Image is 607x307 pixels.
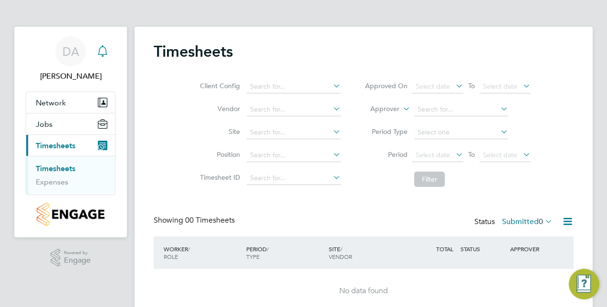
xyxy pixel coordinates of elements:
input: Search for... [247,103,341,116]
span: Engage [64,256,91,265]
button: Network [26,92,115,113]
span: VENDOR [329,253,352,260]
input: Search for... [247,80,341,93]
span: To [465,80,478,92]
a: DA[PERSON_NAME] [26,36,115,82]
a: Timesheets [36,164,75,173]
div: STATUS [458,240,508,257]
span: Timesheets [36,141,75,150]
div: No data found [163,286,564,296]
button: Engage Resource Center [569,269,599,299]
span: 00 Timesheets [185,215,235,225]
span: David Alvarez [26,71,115,82]
label: Timesheet ID [197,173,240,182]
div: SITE [326,240,409,265]
input: Search for... [414,103,508,116]
label: Site [197,127,240,136]
div: WORKER [161,240,244,265]
label: Client Config [197,82,240,90]
button: Jobs [26,113,115,134]
span: / [340,245,342,253]
span: TOTAL [436,245,453,253]
input: Search for... [247,126,341,139]
div: PERIOD [244,240,326,265]
input: Search for... [247,172,341,185]
input: Search for... [247,149,341,162]
label: Position [197,150,240,159]
button: Filter [414,172,445,187]
button: Timesheets [26,135,115,156]
h2: Timesheets [154,42,233,61]
a: Powered byEngage [51,249,91,267]
div: Showing [154,215,237,225]
span: To [465,148,478,161]
span: ROLE [164,253,178,260]
div: APPROVER [508,240,557,257]
div: Status [474,215,555,229]
label: Approved On [365,82,408,90]
span: DA [63,45,79,58]
span: Powered by [64,249,91,257]
span: Network [36,98,66,107]
a: Expenses [36,177,68,186]
span: / [188,245,190,253]
span: Jobs [36,120,52,129]
img: countryside-properties-logo-retina.png [37,203,104,226]
div: Timesheets [26,156,115,194]
span: Select date [416,151,450,159]
label: Period [365,150,408,159]
span: / [267,245,269,253]
nav: Main navigation [14,27,127,237]
span: 0 [539,217,543,226]
a: Go to home page [26,203,115,226]
span: Select date [483,82,517,91]
span: Select date [483,151,517,159]
label: Submitted [502,217,553,226]
span: Select date [416,82,450,91]
label: Approver [356,104,399,114]
label: Vendor [197,104,240,113]
span: TYPE [246,253,260,260]
input: Select one [414,126,508,139]
label: Period Type [365,127,408,136]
